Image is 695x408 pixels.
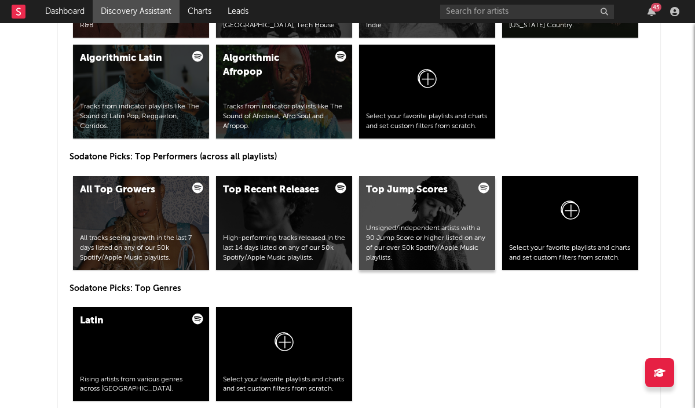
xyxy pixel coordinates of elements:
p: Sodatone Picks: Top Performers (across all playlists) [69,150,649,164]
div: All Top Growers [80,183,178,197]
div: Tracks from indicator playlists like The Sound of Afrobeat, Afro Soul and Afropop. [223,102,345,131]
a: Top Jump ScoresUnsigned/independent artists with a 90 Jump Score or higher listed on any of our o... [359,176,495,270]
div: Algorithmic Afropop [223,52,321,79]
div: 45 [651,3,661,12]
button: 45 [648,7,656,16]
div: Select your favorite playlists and charts and set custom filters from scratch. [509,243,631,263]
a: LatinRising artists from various genres across [GEOGRAPHIC_DATA]. [73,307,209,401]
a: Top Recent ReleasesHigh-performing tracks released in the last 14 days listed on any of our 50k S... [216,176,352,270]
div: Latin [80,314,178,328]
div: Rising artists from various genres across [GEOGRAPHIC_DATA]. [80,375,202,395]
p: Sodatone Picks: Top Genres [69,282,649,296]
div: Select your favorite playlists and charts and set custom filters from scratch. [366,112,488,132]
div: Top Recent Releases [223,183,321,197]
div: Top Jump Scores [366,183,464,197]
a: Algorithmic LatinTracks from indicator playlists like The Sound of Latin Pop, Reggaeton, Corridos. [73,45,209,139]
div: Algorithmic Latin [80,52,178,65]
a: Select your favorite playlists and charts and set custom filters from scratch. [359,45,495,139]
div: Unsigned/independent artists with a 90 Jump Score or higher listed on any of our over 50k Spotify... [366,224,488,263]
input: Search for artists [440,5,614,19]
div: Tracks from indicator playlists like The Sound of Latin Pop, Reggaeton, Corridos. [80,102,202,131]
div: All tracks seeing growth in the last 7 days listed on any of our 50k Spotify/Apple Music playlists. [80,234,202,263]
a: Select your favorite playlists and charts and set custom filters from scratch. [216,307,352,401]
div: Select your favorite playlists and charts and set custom filters from scratch. [223,375,345,395]
div: High-performing tracks released in the last 14 days listed on any of our 50k Spotify/Apple Music ... [223,234,345,263]
a: Select your favorite playlists and charts and set custom filters from scratch. [502,176,638,270]
a: All Top GrowersAll tracks seeing growth in the last 7 days listed on any of our 50k Spotify/Apple... [73,176,209,270]
a: Algorithmic AfropopTracks from indicator playlists like The Sound of Afrobeat, Afro Soul and Afro... [216,45,352,139]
